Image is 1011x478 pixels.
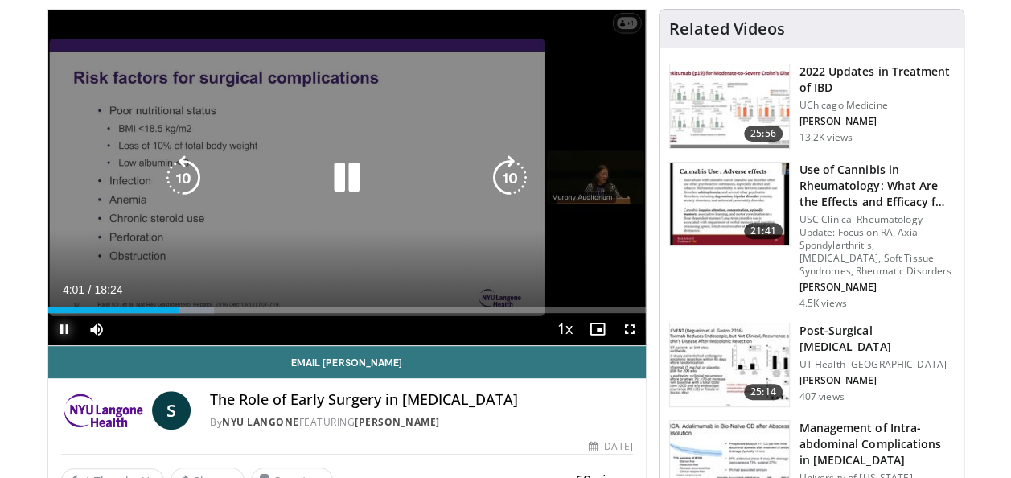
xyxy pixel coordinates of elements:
[670,323,789,407] img: 51c287f5-116d-44ab-852d-47d86c1be7f3.150x105_q85_crop-smart_upscale.jpg
[80,313,113,345] button: Mute
[48,307,646,313] div: Progress Bar
[670,163,789,246] img: 0045b7ef-2410-4264-ae75-d90f16e523ad.150x105_q85_crop-smart_upscale.jpg
[799,64,954,96] h3: 2022 Updates in Treatment of IBD
[669,64,954,149] a: 25:56 2022 Updates in Treatment of IBD UChicago Medicine [PERSON_NAME] 13.2K views
[88,283,92,296] span: /
[61,391,146,430] img: NYU Langone
[799,420,954,468] h3: Management of Intra-abdominal Complications in [MEDICAL_DATA]
[669,323,954,408] a: 25:14 Post-Surgical [MEDICAL_DATA] UT Health [GEOGRAPHIC_DATA] [PERSON_NAME] 407 views
[63,283,84,296] span: 4:01
[589,439,632,454] div: [DATE]
[222,415,299,429] a: NYU Langone
[799,281,954,294] p: [PERSON_NAME]
[799,131,853,144] p: 13.2K views
[94,283,122,296] span: 18:24
[799,323,954,355] h3: Post-Surgical [MEDICAL_DATA]
[582,313,614,345] button: Enable picture-in-picture mode
[744,126,783,142] span: 25:56
[744,384,783,400] span: 25:14
[799,358,954,371] p: UT Health [GEOGRAPHIC_DATA]
[799,162,954,210] h3: Use of Cannibis in Rheumatology: What Are the Effects and Efficacy f…
[48,313,80,345] button: Pause
[799,297,847,310] p: 4.5K views
[669,162,954,310] a: 21:41 Use of Cannibis in Rheumatology: What Are the Effects and Efficacy f… USC Clinical Rheumato...
[799,99,954,112] p: UChicago Medicine
[355,415,440,429] a: [PERSON_NAME]
[799,115,954,128] p: [PERSON_NAME]
[210,391,633,409] h4: The Role of Early Surgery in [MEDICAL_DATA]
[210,415,633,430] div: By FEATURING
[799,374,954,387] p: [PERSON_NAME]
[614,313,646,345] button: Fullscreen
[744,223,783,239] span: 21:41
[799,390,845,403] p: 407 views
[669,19,785,39] h4: Related Videos
[152,391,191,430] a: S
[48,10,646,346] video-js: Video Player
[48,346,646,378] a: Email [PERSON_NAME]
[549,313,582,345] button: Playback Rate
[799,213,954,278] p: USC Clinical Rheumatology Update: Focus on RA, Axial Spondylarthritis, [MEDICAL_DATA], Soft Tissu...
[670,64,789,148] img: 9393c547-9b5d-4ed4-b79d-9c9e6c9be491.150x105_q85_crop-smart_upscale.jpg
